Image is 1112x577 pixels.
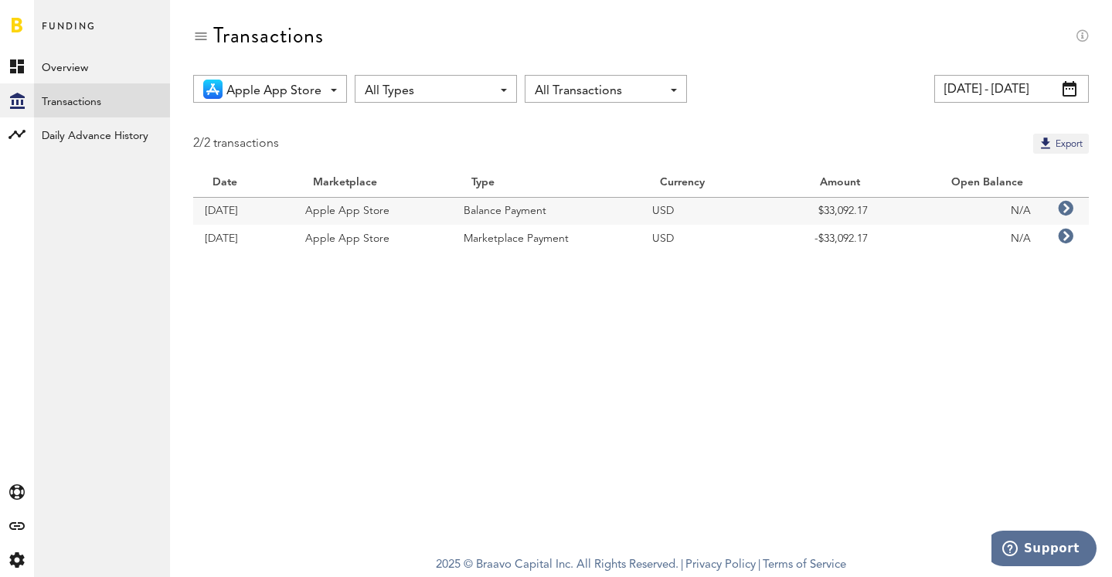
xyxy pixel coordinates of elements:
[365,78,491,104] span: All Types
[641,169,763,197] th: Currency
[763,225,879,253] td: -$33,092.17
[193,197,294,225] td: [DATE]
[452,225,641,253] td: Marketplace Payment
[452,197,641,225] td: Balance Payment
[685,559,756,571] a: Privacy Policy
[452,169,641,197] th: Type
[1038,135,1053,151] img: Export
[203,80,223,99] img: 21.png
[226,78,321,104] span: Apple App Store
[294,197,452,225] td: Apple App Store
[879,197,1042,225] td: N/A
[34,117,170,151] a: Daily Advance History
[34,49,170,83] a: Overview
[193,225,294,253] td: [DATE]
[879,169,1042,197] th: Open Balance
[535,78,661,104] span: All Transactions
[193,169,294,197] th: Date
[641,225,763,253] td: USD
[763,559,846,571] a: Terms of Service
[193,134,279,154] div: 2/2 transactions
[294,225,452,253] td: Apple App Store
[1033,134,1089,154] button: Export
[213,23,324,48] div: Transactions
[294,169,452,197] th: Marketplace
[42,17,96,49] span: Funding
[991,531,1097,569] iframe: Opens a widget where you can find more information
[763,169,879,197] th: Amount
[879,225,1042,253] td: N/A
[641,197,763,225] td: USD
[436,554,678,577] span: 2025 © Braavo Capital Inc. All Rights Reserved.
[34,83,170,117] a: Transactions
[763,197,879,225] td: $33,092.17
